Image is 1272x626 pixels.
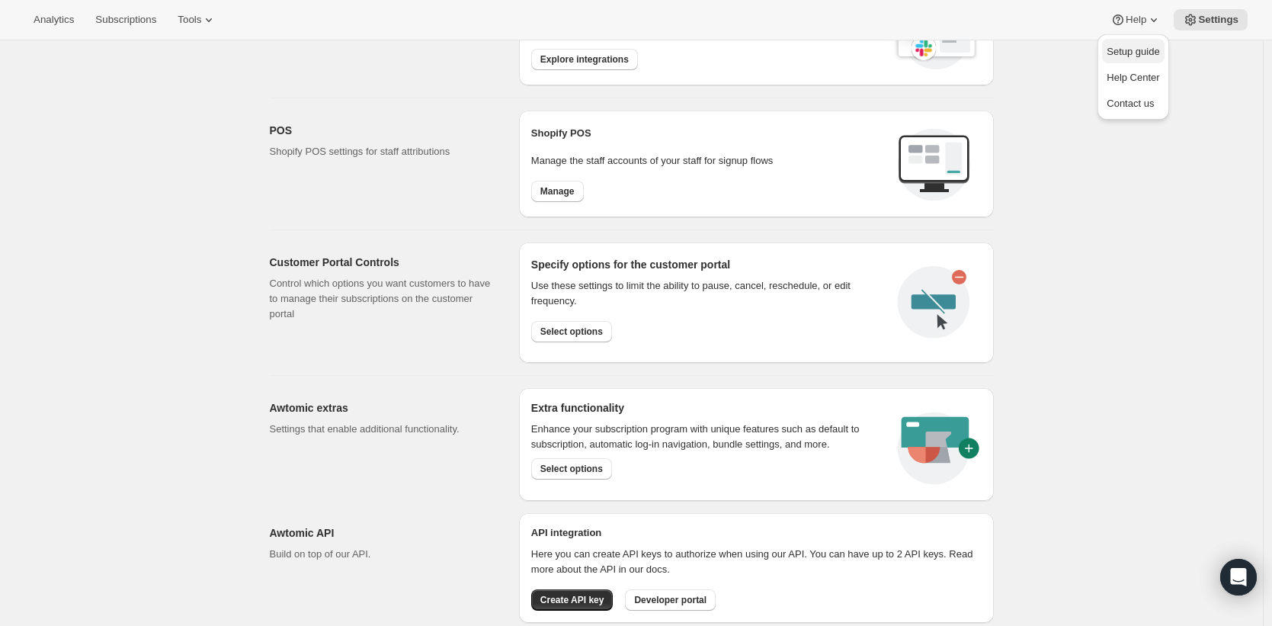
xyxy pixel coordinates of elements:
h2: Extra functionality [531,400,624,416]
a: Contact us [1102,91,1164,115]
h2: Customer Portal Controls [270,255,495,270]
h2: Specify options for the customer portal [531,257,886,272]
div: Open Intercom Messenger [1220,559,1257,596]
button: Select options [531,458,612,480]
span: Select options [540,463,603,475]
button: Subscriptions [86,9,165,30]
span: Setup guide [1107,46,1159,57]
span: Subscriptions [95,14,156,26]
button: Analytics [24,9,83,30]
p: Control which options you want customers to have to manage their subscriptions on the customer po... [270,276,495,322]
span: Help [1126,14,1146,26]
h2: Shopify POS [531,126,886,141]
button: Settings [1174,9,1248,30]
span: Contact us [1107,98,1154,109]
span: Settings [1198,14,1238,26]
span: Select options [540,326,603,338]
span: Create API key [540,594,604,606]
p: Manage the staff accounts of your staff for signup flows [531,153,886,169]
p: Here you can create API keys to authorize when using our API. You can have up to 2 API keys. Read... [531,547,982,577]
button: Developer portal [625,589,716,611]
button: Tools [168,9,226,30]
h2: API integration [531,525,982,541]
span: Manage [540,185,575,197]
span: Developer portal [634,594,706,606]
h2: Awtomic extras [270,400,495,416]
span: Tools [178,14,201,26]
p: Settings that enable additional functionality. [270,422,495,437]
span: Help Center [1107,72,1159,83]
button: Create API key [531,589,614,611]
p: Shopify POS settings for staff attributions [270,144,495,159]
div: Use these settings to limit the ability to pause, cancel, reschedule, or edit frequency. [531,278,886,309]
p: Build on top of our API. [270,547,495,562]
button: Help [1101,9,1171,30]
p: Enhance your subscription program with unique features such as default to subscription, automatic... [531,422,880,452]
button: Select options [531,321,612,342]
button: Setup guide [1102,39,1164,63]
button: Explore integrations [531,49,638,70]
h2: POS [270,123,495,138]
h2: Awtomic API [270,525,495,541]
span: Analytics [34,14,74,26]
button: Manage [531,181,584,202]
a: Help Center [1102,65,1164,89]
span: Explore integrations [540,53,629,66]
